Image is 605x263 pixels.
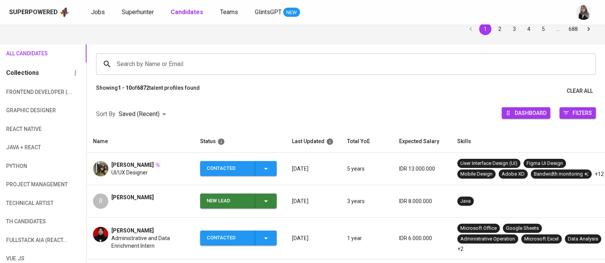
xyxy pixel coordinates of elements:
nav: pagination navigation [463,23,596,35]
div: Figma UI Design [527,160,563,167]
span: Jobs [91,8,105,16]
div: Superpowered [9,8,58,17]
div: Java [460,198,471,205]
span: Project Management [6,180,47,189]
span: All Candidates [6,49,47,58]
span: [PERSON_NAME] [111,227,154,234]
img: magic_wand.svg [155,162,161,168]
a: Superpoweredapp logo [9,6,70,18]
button: page 1 [479,23,491,35]
div: Microsoft Office [460,225,497,232]
span: python [6,161,47,171]
img: sinta.windasari@glints.com [576,5,591,20]
div: User Interface Design (UI) [460,160,517,167]
p: IDR 8.000.000 [399,197,445,205]
p: 3 years [347,197,387,205]
button: Contacted [200,161,277,176]
button: Clear All [564,84,596,98]
a: Jobs [91,8,106,17]
button: Go to page 5 [537,23,550,35]
span: React Native [6,124,47,134]
div: Microsoft Excel [524,236,559,243]
img: fbff76a46bc0ee03f8a42fbfbd1d5516.jpeg [93,161,108,176]
span: Graphic Designer [6,106,47,115]
button: Go to next page [582,23,595,35]
button: Go to page 4 [523,23,535,35]
th: Last Updated [286,131,341,153]
b: 1 - 10 [118,85,132,91]
div: B [93,194,108,209]
p: Saved (Recent) [119,110,160,119]
p: +2 [457,245,463,253]
b: Candidates [171,8,203,16]
img: 34e8d0ba1d378c79c5ca356950594393.png [93,227,108,242]
a: Candidates [171,8,205,17]
span: Teams [220,8,238,16]
span: [PERSON_NAME] [111,161,154,169]
a: Superhunter [122,8,155,17]
div: Saved (Recent) [119,107,169,121]
th: Status [194,131,286,153]
b: 6872 [137,85,149,91]
div: Google Sheets [506,225,539,232]
img: app logo [59,6,70,18]
div: Adobe XD [502,171,525,178]
span: GlintsGPT [255,8,282,16]
th: Name [87,131,194,153]
span: Administrative and Data Enrichment Intern [111,234,188,250]
button: Go to page 2 [494,23,506,35]
span: Superhunter [122,8,154,16]
p: Sort By [96,110,116,119]
button: Filters [559,107,596,119]
h6: Collections [6,68,39,78]
span: [PERSON_NAME] [111,194,154,201]
p: [DATE] [292,197,335,205]
div: Mobile Design [460,171,492,178]
button: Go to page 3 [508,23,520,35]
button: Dashboard [502,107,550,119]
p: +12 [595,170,604,178]
span: Frontend Developer (... [6,87,47,97]
span: Fullstack AIA (React... [6,236,47,245]
span: UI/UX Designer [111,169,148,176]
span: TH candidates [6,217,47,226]
span: technical artist [6,198,47,208]
span: Dashboard [515,108,546,118]
span: NEW [283,9,300,16]
p: 5 years [347,165,387,173]
span: Clear All [567,86,593,96]
button: New Lead [200,194,277,208]
p: [DATE] [292,234,335,242]
a: GlintsGPT NEW [255,8,300,17]
button: Contacted [200,231,277,245]
div: … [552,25,564,33]
div: Contacted [207,231,249,245]
p: 1 year [347,234,387,242]
span: Java + React [6,143,47,152]
div: Data Analysis [568,236,598,243]
th: Expected Salary [393,131,451,153]
p: IDR 6.000.000 [399,234,445,242]
p: [DATE] [292,165,335,173]
p: IDR 13.000.000 [399,165,445,173]
div: New Lead [207,194,249,208]
p: Showing of talent profiles found [96,84,200,98]
a: Teams [220,8,240,17]
span: Filters [572,108,592,118]
div: Administrative Operation [460,236,515,243]
button: Go to page 688 [566,23,580,35]
div: Bandwidth monitoring [534,171,589,178]
div: Contacted [207,161,249,176]
th: Total YoE [341,131,393,153]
